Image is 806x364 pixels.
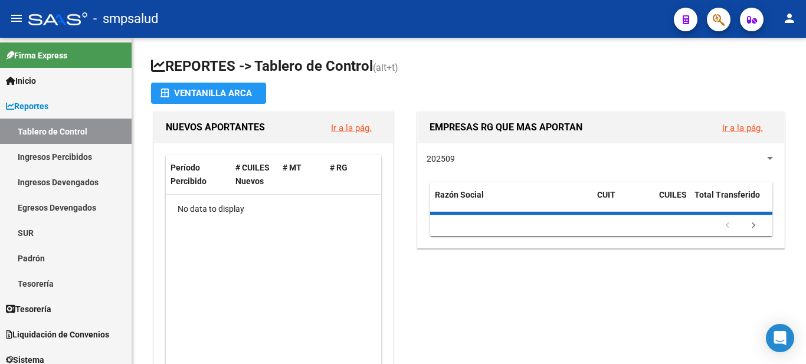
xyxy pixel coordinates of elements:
span: Liquidación de Convenios [6,328,109,341]
mat-icon: menu [9,11,24,25]
span: Total Transferido [694,190,760,199]
span: Inicio [6,74,36,87]
a: go to next page [742,219,765,232]
datatable-header-cell: Período Percibido [166,155,231,194]
a: go to previous page [716,219,739,232]
div: Ventanilla ARCA [160,83,257,104]
div: Open Intercom Messenger [766,324,794,352]
datatable-header-cell: CUIT [592,182,654,221]
span: (alt+t) [373,62,398,73]
button: Ventanilla ARCA [151,83,266,104]
button: Ir a la pág. [713,117,772,139]
span: CUILES [659,190,687,199]
datatable-header-cell: Total Transferido [690,182,772,221]
span: 202509 [427,154,455,163]
span: # CUILES Nuevos [235,163,270,186]
span: NUEVOS APORTANTES [166,122,265,133]
span: EMPRESAS RG QUE MAS APORTAN [430,122,582,133]
span: # MT [283,163,302,172]
datatable-header-cell: CUILES [654,182,690,221]
a: Ir a la pág. [331,123,372,133]
span: Tesorería [6,303,51,316]
span: Período Percibido [171,163,207,186]
span: CUIT [597,190,615,199]
button: Ir a la pág. [322,117,381,139]
datatable-header-cell: # CUILES Nuevos [231,155,278,194]
a: Ir a la pág. [722,123,763,133]
datatable-header-cell: # MT [278,155,325,194]
mat-icon: person [782,11,797,25]
span: Razón Social [435,190,484,199]
div: No data to display [166,195,381,224]
span: - smpsalud [93,6,158,32]
span: # RG [330,163,348,172]
span: Firma Express [6,49,67,62]
h1: REPORTES -> Tablero de Control [151,57,787,77]
datatable-header-cell: Razón Social [430,182,592,221]
datatable-header-cell: # RG [325,155,372,194]
span: Reportes [6,100,48,113]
